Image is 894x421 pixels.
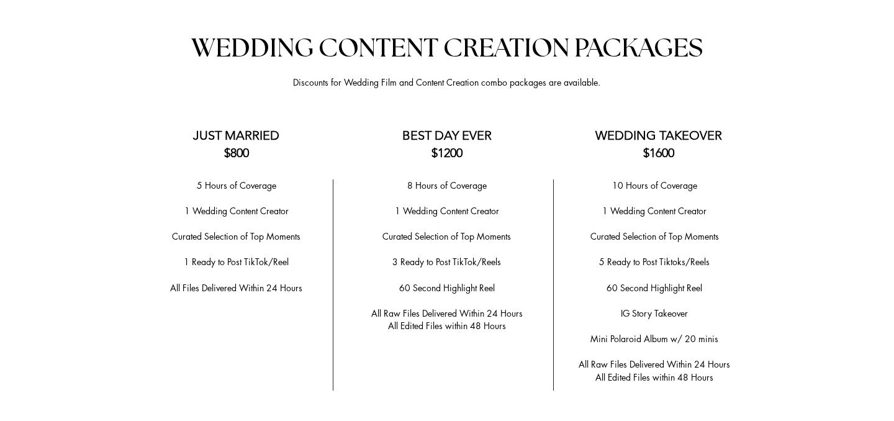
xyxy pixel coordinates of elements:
span: All Files Delivered Within 24 Hours [170,282,302,294]
span: Curated Selection of Top Moments [590,230,719,242]
span: Mini Polaroid Album w/ 20 minis [590,333,718,345]
span: All Raw Files Delivered Within 24 Hours [579,358,730,370]
span: 8 Hours of Coverage [407,179,487,191]
span: 1 Wedding Content Creator [602,205,707,217]
span: 1 Wedding Content Creator [395,205,499,217]
span: All Edited Files within 48 Hours [388,320,506,332]
span: ​Curated Selection of Top Moments [172,230,300,242]
span: WEDDING CONTENT CREATION PACKAGES [191,35,703,61]
span: IG Story Takeover [621,307,688,319]
span: 5 Hours of Coverage [197,179,276,191]
span: Discounts for Wedding Film and Content Creation combo packages are available. [293,76,600,88]
span: 60 Second Highlight Reel [607,282,702,294]
span: 1 Wedding Content Creator [184,205,289,217]
span: WEDDING TAKEOVER $1600 [595,128,722,160]
span: BEST DAY EVER $1200 [402,128,492,160]
span: 5 Ready to Post Tiktoks/Reels [599,256,710,268]
span: $800 [224,145,249,160]
span: ​Curated Selection of Top Moments [382,230,511,242]
span: JUST MARRIED [193,128,279,143]
span: 60 Second Highlight Reel [399,282,495,294]
span: 3 Ready to Post TikTok/Reels [392,256,501,268]
span: 10 Hours of Coverage [612,179,697,191]
span: 1 Ready to Post TikTok/Reel [184,256,289,268]
span: All Raw Files Delivered Within 24 Hours [371,307,523,319]
span: All Edited Files within 48 Hours [595,371,713,383]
